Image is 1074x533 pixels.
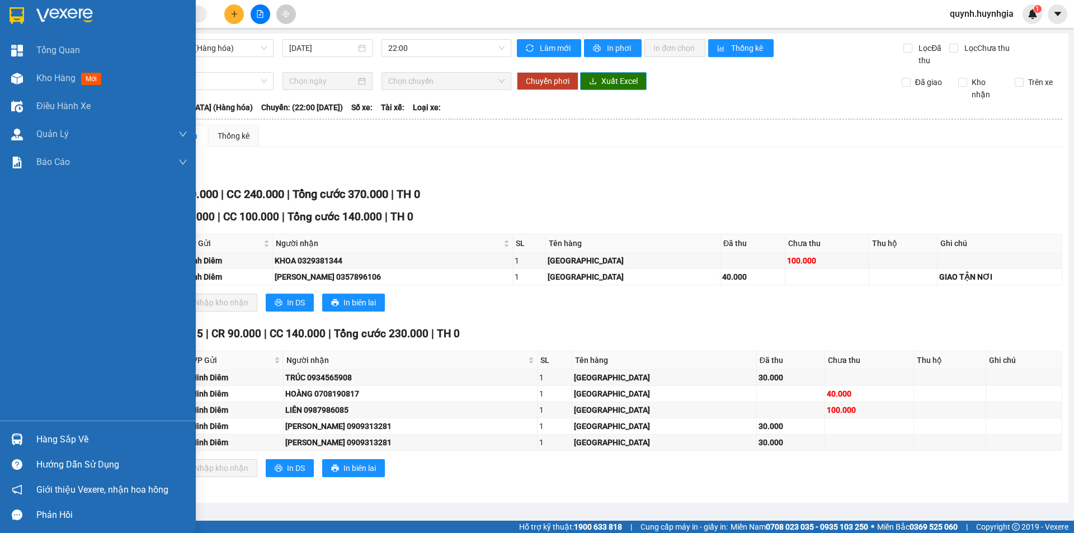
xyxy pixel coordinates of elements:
span: caret-down [1053,9,1063,19]
button: downloadNhập kho nhận [173,294,257,312]
td: Ninh Diêm [190,402,284,418]
span: | [966,521,968,533]
img: warehouse-icon [11,433,23,445]
span: | [282,210,285,223]
button: printerIn DS [266,459,314,477]
div: 1 [539,420,570,432]
span: mới [81,73,101,85]
button: Chuyển phơi [517,72,578,90]
button: bar-chartThống kê [708,39,774,57]
span: Báo cáo [36,155,70,169]
th: Thu hộ [869,234,938,253]
th: Tên hàng [546,234,720,253]
div: 1 [539,404,570,416]
div: [GEOGRAPHIC_DATA] [574,388,754,400]
div: [GEOGRAPHIC_DATA] [574,436,754,449]
span: Người nhận [286,354,526,366]
div: Hướng dẫn sử dụng [36,456,187,473]
button: printerIn biên lai [322,459,385,477]
div: 1 [515,254,544,267]
div: 1 [515,271,544,283]
div: GIAO TẬN NƠI [939,271,1059,283]
span: CC 240.000 [227,187,284,201]
span: VP Gửi [192,354,272,366]
div: 100.000 [787,254,867,267]
button: printerIn biên lai [322,294,385,312]
td: Ninh Diêm [183,253,272,269]
th: SL [538,351,572,370]
img: warehouse-icon [11,129,23,140]
span: In phơi [607,42,633,54]
div: [PERSON_NAME] 0909313281 [285,436,535,449]
div: [GEOGRAPHIC_DATA] [574,404,754,416]
div: 30.000 [759,436,823,449]
img: dashboard-icon [11,45,23,56]
button: aim [276,4,296,24]
div: [PERSON_NAME] 0357896106 [275,271,511,283]
span: CC 100.000 [223,210,279,223]
span: | [221,187,224,201]
span: ⚪️ [871,525,874,529]
span: Xuất Excel [601,75,638,87]
button: syncLàm mới [517,39,581,57]
button: In đơn chọn [644,39,705,57]
span: Cung cấp máy in - giấy in: [640,521,728,533]
span: Đã giao [911,76,946,88]
div: Ninh Diêm [185,254,270,267]
span: | [385,210,388,223]
span: quynh.huynhgia [941,7,1023,21]
th: Tên hàng [572,351,756,370]
span: file-add [256,10,264,18]
span: VP Gửi [186,237,261,249]
img: solution-icon [11,157,23,168]
span: In DS [287,296,305,309]
span: download [589,77,597,86]
span: | [431,327,434,340]
td: Ninh Diêm [190,435,284,451]
div: 1 [539,371,570,384]
span: | [391,187,394,201]
strong: 1900 633 818 [574,522,622,531]
button: downloadNhập kho nhận [173,459,257,477]
span: Lọc Chưa thu [960,42,1011,54]
span: Hỗ trợ kỹ thuật: [519,521,622,533]
span: Số xe: [351,101,373,114]
td: Ninh Diêm [183,269,272,285]
span: Thống kê [731,42,765,54]
div: [GEOGRAPHIC_DATA] [574,420,754,432]
span: TH 0 [397,187,420,201]
span: Điều hành xe [36,99,91,113]
span: | [630,521,632,533]
th: Thu hộ [914,351,986,370]
span: plus [230,10,238,18]
th: Ghi chú [986,351,1062,370]
span: Giới thiệu Vexere, nhận hoa hồng [36,483,168,497]
span: Quản Lý [36,127,69,141]
button: printerIn DS [266,294,314,312]
div: [GEOGRAPHIC_DATA] [574,371,754,384]
th: Chưa thu [825,351,914,370]
span: Kho hàng [36,73,76,83]
span: Miền Bắc [877,521,958,533]
span: | [264,327,267,340]
span: Tổng Quan [36,43,80,57]
span: printer [593,44,602,53]
div: TRÚC 0934565908 [285,371,535,384]
div: [GEOGRAPHIC_DATA] [548,271,718,283]
span: Kho nhận [967,76,1006,101]
span: printer [331,299,339,308]
img: warehouse-icon [11,73,23,84]
img: logo-vxr [10,7,24,24]
span: Tổng cước 370.000 [293,187,388,201]
img: warehouse-icon [11,101,23,112]
div: [PERSON_NAME] 0909313281 [285,420,535,432]
div: Ninh Diêm [185,271,270,283]
th: SL [513,234,546,253]
span: bar-chart [717,44,727,53]
span: CR 40.000 [165,210,215,223]
td: Ninh Diêm [190,386,284,402]
div: Ninh Diêm [191,420,281,432]
button: caret-down [1048,4,1067,24]
span: printer [275,299,282,308]
span: aim [282,10,290,18]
